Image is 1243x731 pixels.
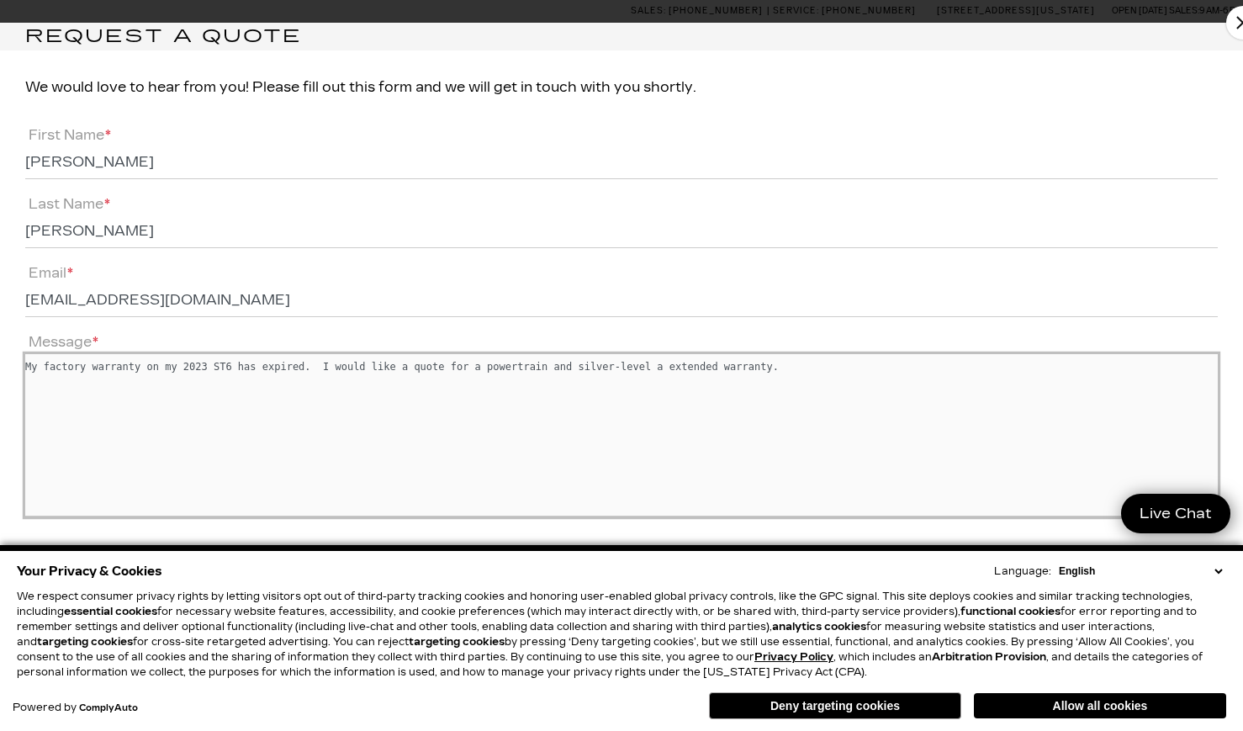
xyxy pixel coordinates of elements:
[25,76,1218,99] p: We would love to hear from you! Please fill out this form and we will get in touch with you shortly.
[25,23,1243,50] h3: Request a Quote
[932,651,1046,663] strong: Arbitration Provision
[25,354,1218,516] textarea: Message*
[772,621,866,633] strong: analytics cookies
[79,703,138,713] a: ComplyAuto
[64,606,157,617] strong: essential cookies
[1121,494,1230,533] a: Live Chat
[17,589,1226,680] p: We respect consumer privacy rights by letting visitors opt out of third-party tracking cookies an...
[754,651,833,663] u: Privacy Policy
[1055,564,1226,579] select: Language Select
[17,559,162,583] span: Your Privacy & Cookies
[994,566,1051,576] div: Language:
[25,334,98,350] label: Message
[960,606,1061,617] strong: functional cookies
[13,702,138,713] div: Powered by
[409,636,505,648] strong: targeting cookies
[1131,504,1220,523] span: Live Chat
[709,692,961,719] button: Deny targeting cookies
[974,693,1226,718] button: Allow all cookies
[25,216,1218,248] input: Last Name*
[25,147,1218,179] input: First Name*
[25,127,111,143] label: First Name
[25,196,110,212] label: Last Name
[25,124,1218,628] form: Contact Us
[25,265,73,281] label: Email
[37,636,133,648] strong: targeting cookies
[25,285,1218,317] input: Email*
